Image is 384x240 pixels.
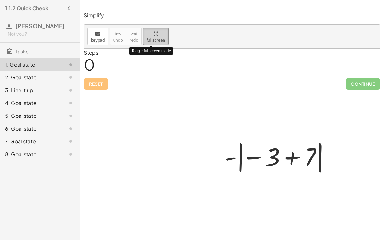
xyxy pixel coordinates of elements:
[110,28,126,45] button: undoundo
[5,4,48,12] h4: 1.1.2 Quick Check
[67,61,75,68] i: Task not started.
[143,28,169,45] button: fullscreen
[67,112,75,120] i: Task not started.
[8,31,75,37] div: Not you?
[87,28,108,45] button: keyboardkeypad
[84,49,100,56] label: Steps:
[15,48,28,55] span: Tasks
[67,150,75,158] i: Task not started.
[95,30,101,38] i: keyboard
[129,47,173,55] div: Toggle fullscreen mode
[15,22,65,29] span: [PERSON_NAME]
[67,99,75,107] i: Task not started.
[115,30,121,38] i: undo
[5,99,57,107] div: 4. Goal state
[84,55,95,74] span: 0
[126,28,142,45] button: redoredo
[131,30,137,38] i: redo
[67,125,75,132] i: Task not started.
[5,150,57,158] div: 8. Goal state
[113,38,123,43] span: undo
[5,61,57,68] div: 1. Goal state
[5,112,57,120] div: 5. Goal state
[5,86,57,94] div: 3. Line it up
[67,86,75,94] i: Task not started.
[147,38,165,43] span: fullscreen
[67,138,75,145] i: Task not started.
[91,38,105,43] span: keypad
[5,74,57,81] div: 2. Goal state
[67,74,75,81] i: Task not started.
[130,38,138,43] span: redo
[5,138,57,145] div: 7. Goal state
[84,12,380,19] p: Simplify.
[5,125,57,132] div: 6. Goal state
